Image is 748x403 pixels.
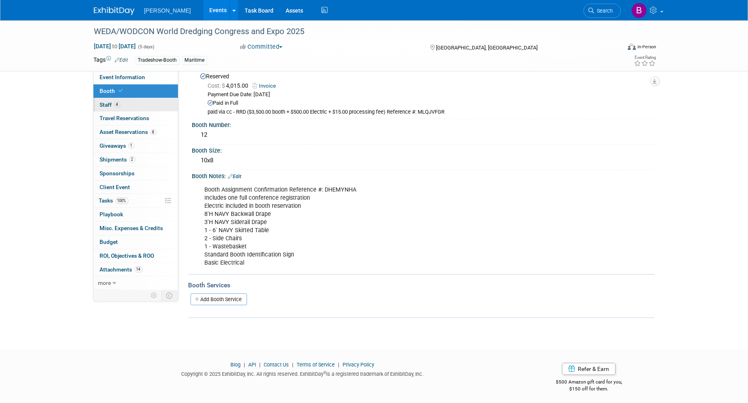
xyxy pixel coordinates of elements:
a: Terms of Service [297,362,335,368]
span: Budget [100,239,118,245]
span: | [290,362,295,368]
a: Edit [115,57,128,63]
a: Misc. Expenses & Credits [93,222,178,235]
div: Event Rating [634,56,656,60]
a: Add Booth Service [191,293,247,305]
div: 10x8 [198,154,648,167]
td: Personalize Event Tab Strip [147,290,162,301]
div: In-Person [637,44,656,50]
a: Client Event [93,181,178,194]
span: more [98,280,111,286]
span: | [336,362,341,368]
a: Shipments2 [93,153,178,166]
a: Budget [93,235,178,249]
i: Booth reservation complete [119,88,123,93]
span: (5 days) [138,44,155,50]
div: $150 off for them. [523,386,655,392]
img: Format-Inperson.png [628,43,636,50]
a: Travel Reservations [93,112,178,125]
a: ROI, Objectives & ROO [93,249,178,263]
a: Refer & Earn [562,363,616,375]
a: Event Information [93,71,178,84]
span: Misc. Expenses & Credits [100,225,163,231]
a: Invoice [253,83,280,89]
a: Privacy Policy [343,362,374,368]
div: Booth Size: [192,144,655,155]
a: more [93,276,178,290]
div: $500 Amazon gift card for you, [523,373,655,392]
div: Maritime [182,56,207,65]
td: Tags [94,56,128,65]
span: 4 [114,101,120,108]
span: ROI, Objectives & ROO [100,252,154,259]
div: WEDA/WODCON World Dredging Congress and Expo 2025 [91,24,609,39]
span: 14 [134,266,143,272]
a: Blog [230,362,241,368]
a: Search [583,4,621,18]
span: Asset Reservations [100,129,156,135]
a: Playbook [93,208,178,221]
span: 100% [115,198,128,204]
span: 4,015.00 [208,82,252,89]
div: Booth Assignment Confirmation Reference #: DHEMYNHA Includes one full conference registration Ele... [199,182,565,272]
a: Contact Us [264,362,289,368]
span: Giveaways [100,142,134,149]
span: Tasks [99,197,128,204]
span: [DATE] [DATE] [94,43,137,50]
span: Attachments [100,266,143,273]
span: 8 [150,129,156,135]
button: Committed [237,43,286,51]
div: Booth Notes: [192,170,655,181]
a: Sponsorships [93,167,178,180]
span: [GEOGRAPHIC_DATA], [GEOGRAPHIC_DATA] [436,45,538,51]
span: Cost: $ [208,82,226,89]
span: Staff [100,101,120,108]
sup: ® [323,371,326,375]
div: Copyright © 2025 ExhibitDay, Inc. All rights reserved. ExhibitDay is a registered trademark of Ex... [94,369,512,378]
span: [PERSON_NAME] [144,7,191,14]
span: Shipments [100,156,135,163]
span: | [257,362,262,368]
span: Sponsorships [100,170,135,177]
span: 2 [129,156,135,162]
span: Client Event [100,184,130,190]
div: Event Format [573,42,657,54]
a: Tasks100% [93,194,178,207]
a: Staff4 [93,98,178,112]
img: ExhibitDay [94,7,134,15]
span: 1 [128,142,134,149]
span: Event Information [100,74,145,80]
div: Paid in Full [208,99,648,107]
a: Edit [228,174,242,179]
div: 12 [198,129,648,141]
div: paid via cc - RRD ($3,500.00 booth + $500.00 Electric + $15.00 processing fee) Reference #: MLQJVFGR [208,109,648,116]
div: Booth Services [189,281,655,290]
div: Payment Due Date: [DATE] [208,91,648,99]
a: Asset Reservations8 [93,125,178,139]
div: Booth Number: [192,119,655,129]
span: | [242,362,247,368]
a: Booth [93,84,178,98]
span: Search [594,8,613,14]
a: API [248,362,256,368]
span: Travel Reservations [100,115,150,121]
a: Attachments14 [93,263,178,276]
div: Reserved [198,70,648,116]
span: Playbook [100,211,124,218]
span: Booth [100,88,125,94]
td: Toggle Event Tabs [161,290,178,301]
img: Buse Onen [631,3,647,18]
span: to [111,43,119,50]
a: Giveaways1 [93,139,178,153]
div: Tradeshow-Booth [136,56,180,65]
